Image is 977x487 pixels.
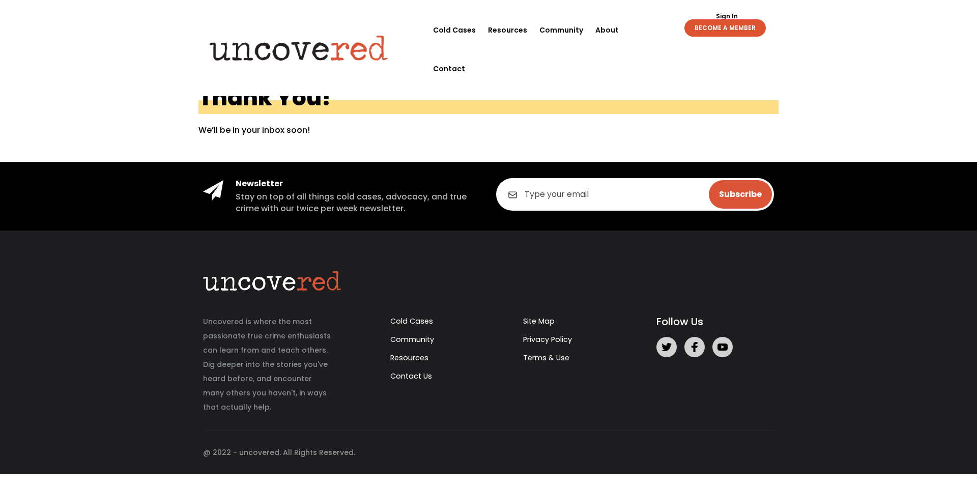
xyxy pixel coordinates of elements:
a: Site Map [523,316,555,326]
p: We’ll be in your inbox soon! [198,124,779,136]
input: Subscribe [709,180,772,209]
a: Contact Us [390,371,432,381]
h1: Thank You! [198,86,779,114]
div: @ 2022 - uncovered. All Rights Reserved. [203,431,774,457]
a: Contact [433,49,465,88]
a: Terms & Use [523,353,569,363]
input: Type your email [496,178,774,211]
h5: Stay on top of all things cold cases, advocacy, and true crime with our twice per week newsletter. [236,191,481,214]
a: Cold Cases [433,11,476,49]
a: About [595,11,619,49]
img: Uncovered logo [201,28,397,68]
h4: Newsletter [236,178,481,189]
a: Sign In [710,13,743,19]
h5: Follow Us [656,314,774,329]
a: BECOME A MEMBER [684,19,766,37]
a: Community [539,11,583,49]
p: Uncovered is where the most passionate true crime enthusiasts can learn from and teach others. Di... [203,314,334,414]
a: Cold Cases [390,316,433,326]
a: Resources [488,11,527,49]
a: Privacy Policy [523,334,572,345]
a: Community [390,334,434,345]
a: Resources [390,353,428,363]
